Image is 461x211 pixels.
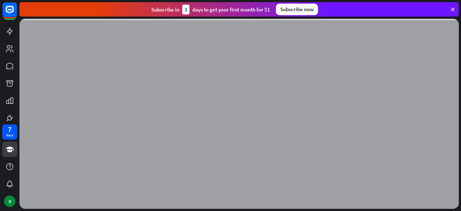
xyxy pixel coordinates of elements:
div: Subscribe in days to get your first month for $1 [151,5,270,14]
a: 7 days [2,124,17,140]
div: 3 [182,5,189,14]
div: 7 [8,126,12,133]
div: R [4,195,15,207]
div: Subscribe now [276,4,318,15]
div: days [6,133,13,138]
